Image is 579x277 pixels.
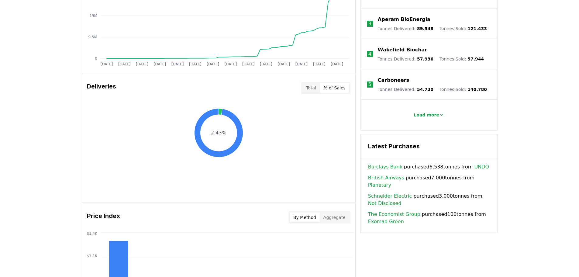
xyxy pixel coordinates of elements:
span: purchased 6,538 tonnes from [368,163,489,171]
tspan: [DATE] [295,62,308,66]
tspan: 0 [95,56,97,61]
h3: Latest Purchases [368,142,490,151]
a: Carboneers [378,77,409,84]
tspan: [DATE] [207,62,219,66]
button: Aggregate [320,213,349,222]
p: Tonnes Delivered : [378,26,433,32]
p: Tonnes Sold : [439,86,487,92]
tspan: [DATE] [331,62,343,66]
tspan: [DATE] [189,62,202,66]
a: UNDO [474,163,489,171]
text: 2.43% [211,130,226,136]
a: The Economist Group [368,211,420,218]
p: 5 [368,81,371,88]
tspan: $1.4K [87,231,98,236]
tspan: [DATE] [242,62,254,66]
a: Aperam BioEnergia [378,16,430,23]
tspan: [DATE] [260,62,272,66]
p: 3 [368,20,371,27]
p: Tonnes Sold : [439,26,487,32]
span: purchased 7,000 tonnes from [368,174,490,189]
button: By Method [290,213,320,222]
p: 4 [368,50,371,58]
a: Wakefield Biochar [378,46,427,54]
span: 57.944 [467,57,484,61]
tspan: 19M [89,14,97,18]
tspan: [DATE] [100,62,113,66]
button: Total [302,83,320,93]
p: Tonnes Delivered : [378,86,433,92]
h3: Price Index [87,211,120,223]
button: % of Sales [320,83,349,93]
span: 54.730 [417,87,433,92]
span: 89.548 [417,26,433,31]
a: British Airways [368,174,404,182]
tspan: [DATE] [313,62,326,66]
a: Schneider Electric [368,192,412,200]
tspan: $1.1K [87,254,98,258]
span: 57.936 [417,57,433,61]
tspan: [DATE] [224,62,237,66]
button: Load more [409,109,449,121]
a: Not Disclosed [368,200,402,207]
span: 121.433 [467,26,487,31]
a: Barclays Bank [368,163,402,171]
a: Planetary [368,182,391,189]
h3: Deliveries [87,82,116,94]
tspan: [DATE] [277,62,290,66]
tspan: 9.5M [88,35,97,39]
tspan: [DATE] [118,62,130,66]
p: Tonnes Sold : [439,56,484,62]
tspan: [DATE] [136,62,148,66]
p: Load more [414,112,439,118]
span: purchased 100 tonnes from [368,211,490,225]
tspan: [DATE] [171,62,184,66]
a: Exomad Green [368,218,404,225]
tspan: [DATE] [153,62,166,66]
span: purchased 3,000 tonnes from [368,192,490,207]
p: Tonnes Delivered : [378,56,433,62]
span: 140.780 [467,87,487,92]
